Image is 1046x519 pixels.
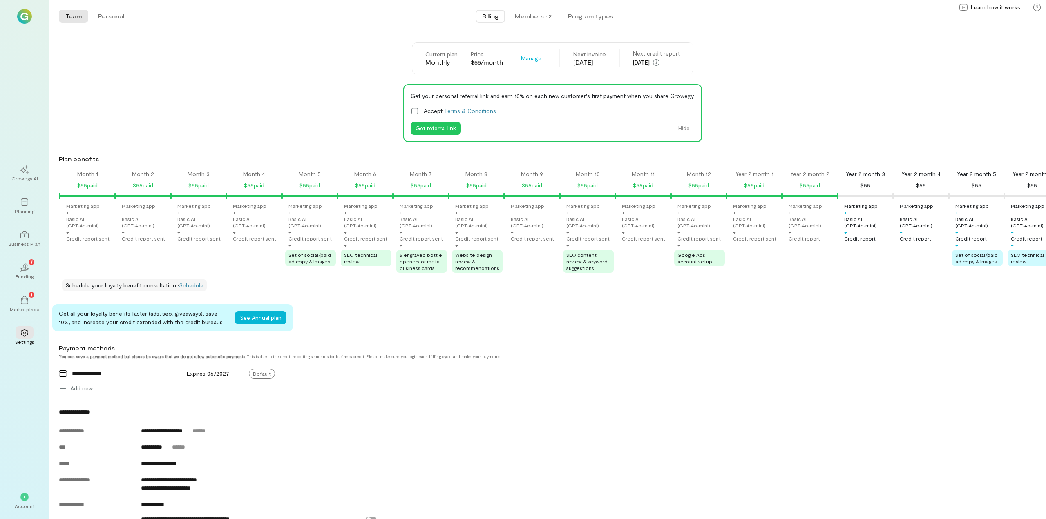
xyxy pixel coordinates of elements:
[299,170,321,178] div: Month 5
[66,203,100,209] div: Marketing app
[288,242,291,248] div: +
[677,203,711,209] div: Marketing app
[955,229,958,235] div: +
[622,203,655,209] div: Marketing app
[31,291,32,298] span: 1
[1011,235,1042,242] div: Credit report
[844,235,876,242] div: Credit report
[511,209,514,216] div: +
[511,229,514,235] div: +
[561,10,620,23] button: Program types
[1011,242,1014,248] div: +
[677,242,680,248] div: +
[15,503,35,509] div: Account
[59,354,944,359] div: This is due to the credit reporting standards for business credit. Please make sure you login eac...
[521,170,543,178] div: Month 9
[77,170,98,178] div: Month 1
[733,203,767,209] div: Marketing app
[411,91,695,100] div: Get your personal referral link and earn 10% on each new customer's first payment when you share ...
[515,12,552,20] div: Members · 2
[400,252,442,271] span: 5 engraved bottle openers or metal business cards
[177,229,180,235] div: +
[30,258,33,265] span: 7
[133,180,153,190] div: $55 paid
[566,242,569,248] div: +
[465,170,487,178] div: Month 8
[573,50,606,58] div: Next invoice
[132,170,154,178] div: Month 2
[733,209,736,216] div: +
[288,209,291,216] div: +
[566,216,614,229] div: Basic AI (GPT‑4o‑mini)
[577,180,598,190] div: $55 paid
[633,58,680,67] div: [DATE]
[10,306,40,312] div: Marketplace
[622,229,625,235] div: +
[15,208,34,214] div: Planning
[521,54,541,62] span: Manage
[177,203,211,209] div: Marketing app
[677,252,712,264] span: Google Ads account setup
[59,354,246,359] strong: You can save a payment method but please be aware that we do not allow automatic payments.
[688,180,709,190] div: $55 paid
[733,235,776,242] div: Credit report sent
[288,229,291,235] div: +
[344,229,347,235] div: +
[455,203,489,209] div: Marketing app
[77,180,98,190] div: $55 paid
[566,252,608,271] span: SEO content review & keyword suggestions
[411,122,461,135] button: Get referral link
[233,209,236,216] div: +
[955,216,1003,229] div: Basic AI (GPT‑4o‑mini)
[400,229,402,235] div: +
[844,209,847,216] div: +
[233,235,276,242] div: Credit report sent
[122,203,155,209] div: Marketing app
[10,486,39,516] div: *Account
[188,180,209,190] div: $55 paid
[344,252,377,264] span: SEO technical review
[471,50,503,58] div: Price
[122,229,125,235] div: +
[59,344,944,352] div: Payment methods
[187,370,229,377] span: Expires 06/2027
[288,203,322,209] div: Marketing app
[455,229,458,235] div: +
[900,209,903,216] div: +
[122,209,125,216] div: +
[344,216,391,229] div: Basic AI (GPT‑4o‑mini)
[243,170,265,178] div: Month 4
[576,170,600,178] div: Month 10
[511,235,554,242] div: Credit report sent
[522,180,542,190] div: $55 paid
[344,235,387,242] div: Credit report sent
[344,203,378,209] div: Marketing app
[400,235,443,242] div: Credit report sent
[65,282,179,289] span: Schedule your loyalty benefit consultation ·
[92,10,131,23] button: Personal
[573,58,606,67] div: [DATE]
[354,170,376,178] div: Month 6
[476,10,505,23] button: Billing
[59,155,1043,163] div: Plan benefits
[622,209,625,216] div: +
[516,52,546,65] div: Manage
[900,216,947,229] div: Basic AI (GPT‑4o‑mini)
[9,241,40,247] div: Business Plan
[299,180,320,190] div: $55 paid
[471,58,503,67] div: $55/month
[233,229,236,235] div: +
[900,235,931,242] div: Credit report
[1011,203,1044,209] div: Marketing app
[916,180,926,190] div: $55
[955,209,958,216] div: +
[11,175,38,182] div: Growegy AI
[955,242,958,248] div: +
[622,216,669,229] div: Basic AI (GPT‑4o‑mini)
[789,229,791,235] div: +
[15,339,34,345] div: Settings
[455,252,499,271] span: Website design review & recommendations
[566,235,610,242] div: Credit report sent
[455,209,458,216] div: +
[188,170,210,178] div: Month 3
